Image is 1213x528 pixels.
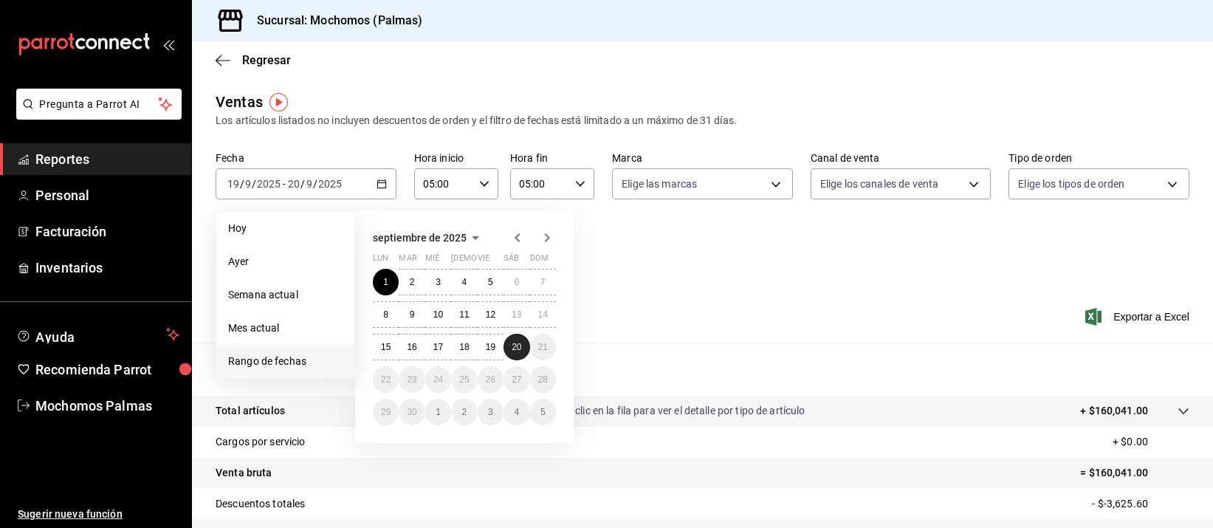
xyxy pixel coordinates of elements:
[269,93,288,112] img: Tooltip marker
[530,334,556,360] button: 21 de septiembre de 2025
[228,287,343,303] span: Semana actual
[1092,496,1189,512] p: - $-3,625.60
[425,301,451,328] button: 10 de septiembre de 2025
[227,178,240,190] input: --
[245,12,423,30] h3: Sucursal: Mochomos (Palmas)
[313,178,317,190] span: /
[216,403,285,419] p: Total artículos
[228,354,343,369] span: Rango de fechas
[373,229,484,247] button: septiembre de 2025
[504,366,529,393] button: 27 de septiembre de 2025
[504,399,529,425] button: 4 de octubre de 2025
[478,253,489,269] abbr: viernes
[512,374,521,385] abbr: 27 de septiembre de 2025
[373,334,399,360] button: 15 de septiembre de 2025
[35,258,179,278] span: Inventarios
[383,309,388,320] abbr: 8 de septiembre de 2025
[18,507,179,522] span: Sugerir nueva función
[216,53,291,67] button: Regresar
[399,301,425,328] button: 9 de septiembre de 2025
[35,185,179,205] span: Personal
[381,407,391,417] abbr: 29 de septiembre de 2025
[612,154,793,164] label: Marca
[252,178,256,190] span: /
[216,465,272,481] p: Venta bruta
[433,374,443,385] abbr: 24 de septiembre de 2025
[425,269,451,295] button: 3 de septiembre de 2025
[425,334,451,360] button: 17 de septiembre de 2025
[228,221,343,236] span: Hoy
[399,334,425,360] button: 16 de septiembre de 2025
[16,89,182,120] button: Pregunta a Parrot AI
[425,253,439,269] abbr: miércoles
[1080,465,1189,481] p: = $160,041.00
[622,176,697,191] span: Elige las marcas
[514,407,519,417] abbr: 4 de octubre de 2025
[530,399,556,425] button: 5 de octubre de 2025
[383,277,388,287] abbr: 1 de septiembre de 2025
[488,277,493,287] abbr: 5 de septiembre de 2025
[10,107,182,123] a: Pregunta a Parrot AI
[35,396,179,416] span: Mochomos Palmas
[451,253,538,269] abbr: jueves
[216,434,306,450] p: Cargos por servicio
[530,366,556,393] button: 28 de septiembre de 2025
[373,301,399,328] button: 8 de septiembre de 2025
[425,399,451,425] button: 1 de octubre de 2025
[486,342,495,352] abbr: 19 de septiembre de 2025
[820,176,938,191] span: Elige los canales de venta
[538,342,548,352] abbr: 21 de septiembre de 2025
[486,309,495,320] abbr: 12 de septiembre de 2025
[399,269,425,295] button: 2 de septiembre de 2025
[488,407,493,417] abbr: 3 de octubre de 2025
[538,309,548,320] abbr: 14 de septiembre de 2025
[373,399,399,425] button: 29 de septiembre de 2025
[478,366,504,393] button: 26 de septiembre de 2025
[414,154,498,164] label: Hora inicio
[459,374,469,385] abbr: 25 de septiembre de 2025
[1008,154,1189,164] label: Tipo de orden
[399,253,416,269] abbr: martes
[540,407,546,417] abbr: 5 de octubre de 2025
[504,253,519,269] abbr: sábado
[560,403,805,419] p: Da clic en la fila para ver el detalle por tipo de artículo
[459,309,469,320] abbr: 11 de septiembre de 2025
[162,38,174,50] button: open_drawer_menu
[381,374,391,385] abbr: 22 de septiembre de 2025
[216,360,1189,378] p: Resumen
[228,320,343,336] span: Mes actual
[283,178,286,190] span: -
[514,277,519,287] abbr: 6 de septiembre de 2025
[530,269,556,295] button: 7 de septiembre de 2025
[451,301,477,328] button: 11 de septiembre de 2025
[459,342,469,352] abbr: 18 de septiembre de 2025
[538,374,548,385] abbr: 28 de septiembre de 2025
[216,113,1189,128] div: Los artículos listados no incluyen descuentos de orden y el filtro de fechas está limitado a un m...
[451,334,477,360] button: 18 de septiembre de 2025
[510,154,594,164] label: Hora fin
[1088,308,1189,326] button: Exportar a Excel
[244,178,252,190] input: --
[306,178,313,190] input: --
[35,326,160,343] span: Ayuda
[504,301,529,328] button: 13 de septiembre de 2025
[40,97,159,112] span: Pregunta a Parrot AI
[512,342,521,352] abbr: 20 de septiembre de 2025
[216,91,263,113] div: Ventas
[399,366,425,393] button: 23 de septiembre de 2025
[530,301,556,328] button: 14 de septiembre de 2025
[407,407,416,417] abbr: 30 de septiembre de 2025
[433,342,443,352] abbr: 17 de septiembre de 2025
[451,366,477,393] button: 25 de septiembre de 2025
[287,178,300,190] input: --
[451,399,477,425] button: 2 de octubre de 2025
[373,366,399,393] button: 22 de septiembre de 2025
[240,178,244,190] span: /
[486,374,495,385] abbr: 26 de septiembre de 2025
[478,269,504,295] button: 5 de septiembre de 2025
[1113,434,1189,450] p: + $0.00
[35,149,179,169] span: Reportes
[530,253,549,269] abbr: domingo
